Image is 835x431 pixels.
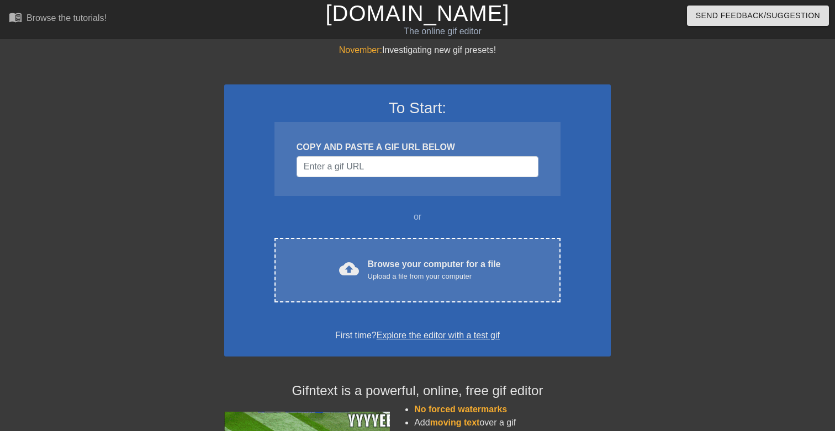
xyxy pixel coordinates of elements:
div: Investigating new gif presets! [224,44,611,57]
div: The online gif editor [284,25,601,38]
span: moving text [430,418,480,427]
a: [DOMAIN_NAME] [325,1,509,25]
div: Browse the tutorials! [27,13,107,23]
a: Explore the editor with a test gif [377,331,500,340]
div: or [253,210,582,224]
div: Upload a file from your computer [368,271,501,282]
div: First time? [239,329,596,342]
h3: To Start: [239,99,596,118]
div: Browse your computer for a file [368,258,501,282]
li: Add over a gif [414,416,611,429]
input: Username [297,156,538,177]
span: Send Feedback/Suggestion [696,9,820,23]
h4: Gifntext is a powerful, online, free gif editor [224,383,611,399]
span: menu_book [9,10,22,24]
a: Browse the tutorials! [9,10,107,28]
span: cloud_upload [339,259,359,279]
span: November: [339,45,382,55]
button: Send Feedback/Suggestion [687,6,829,26]
div: COPY AND PASTE A GIF URL BELOW [297,141,538,154]
span: No forced watermarks [414,405,507,414]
